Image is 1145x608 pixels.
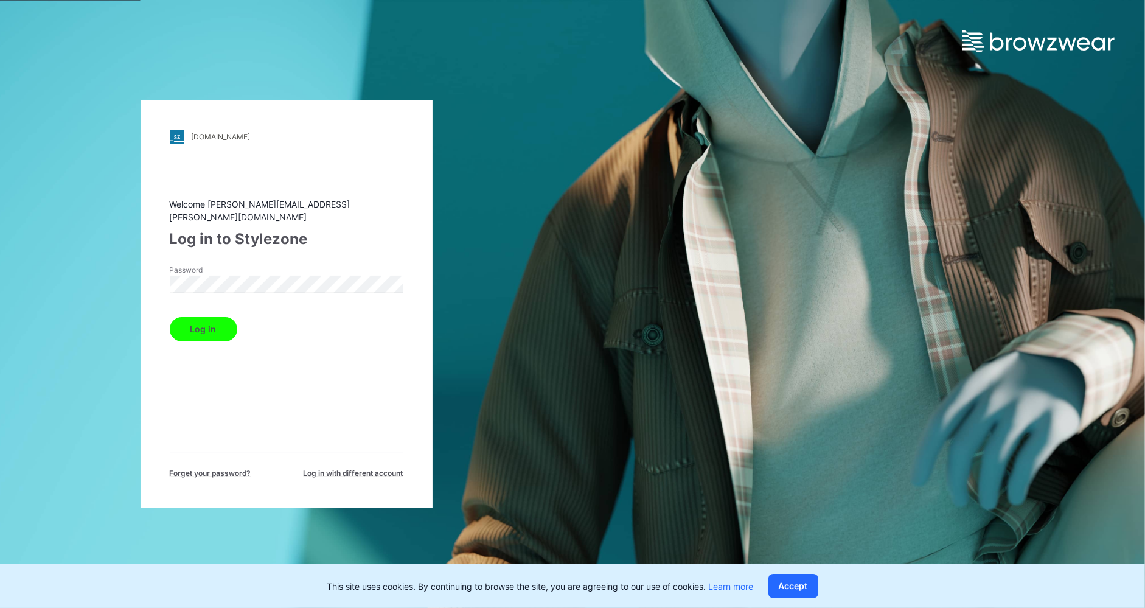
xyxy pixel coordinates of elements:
[709,581,754,592] a: Learn more
[768,574,818,598] button: Accept
[170,317,237,341] button: Log in
[170,198,403,223] div: Welcome [PERSON_NAME][EMAIL_ADDRESS][PERSON_NAME][DOMAIN_NAME]
[170,130,403,144] a: [DOMAIN_NAME]
[962,30,1115,52] img: browzwear-logo.e42bd6dac1945053ebaf764b6aa21510.svg
[170,468,251,479] span: Forget your password?
[170,228,403,250] div: Log in to Stylezone
[192,132,251,141] div: [DOMAIN_NAME]
[304,468,403,479] span: Log in with different account
[170,130,184,144] img: stylezone-logo.562084cfcfab977791bfbf7441f1a819.svg
[170,265,255,276] label: Password
[327,580,754,593] p: This site uses cookies. By continuing to browse the site, you are agreeing to our use of cookies.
